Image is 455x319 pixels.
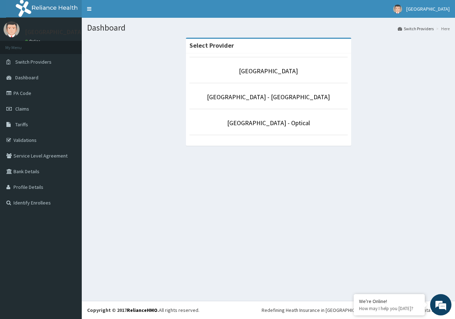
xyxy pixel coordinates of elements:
[15,106,29,112] span: Claims
[207,93,330,101] a: [GEOGRAPHIC_DATA] - [GEOGRAPHIC_DATA]
[127,307,157,313] a: RelianceHMO
[239,67,298,75] a: [GEOGRAPHIC_DATA]
[262,307,450,314] div: Redefining Heath Insurance in [GEOGRAPHIC_DATA] using Telemedicine and Data Science!
[4,21,20,37] img: User Image
[87,307,159,313] strong: Copyright © 2017 .
[227,119,310,127] a: [GEOGRAPHIC_DATA] - Optical
[359,298,419,304] div: We're Online!
[189,41,234,49] strong: Select Provider
[393,5,402,14] img: User Image
[25,39,42,44] a: Online
[15,121,28,128] span: Tariffs
[15,74,38,81] span: Dashboard
[359,305,419,312] p: How may I help you today?
[398,26,434,32] a: Switch Providers
[15,59,52,65] span: Switch Providers
[87,23,450,32] h1: Dashboard
[406,6,450,12] span: [GEOGRAPHIC_DATA]
[82,301,455,319] footer: All rights reserved.
[434,26,450,32] li: Here
[25,29,84,35] p: [GEOGRAPHIC_DATA]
